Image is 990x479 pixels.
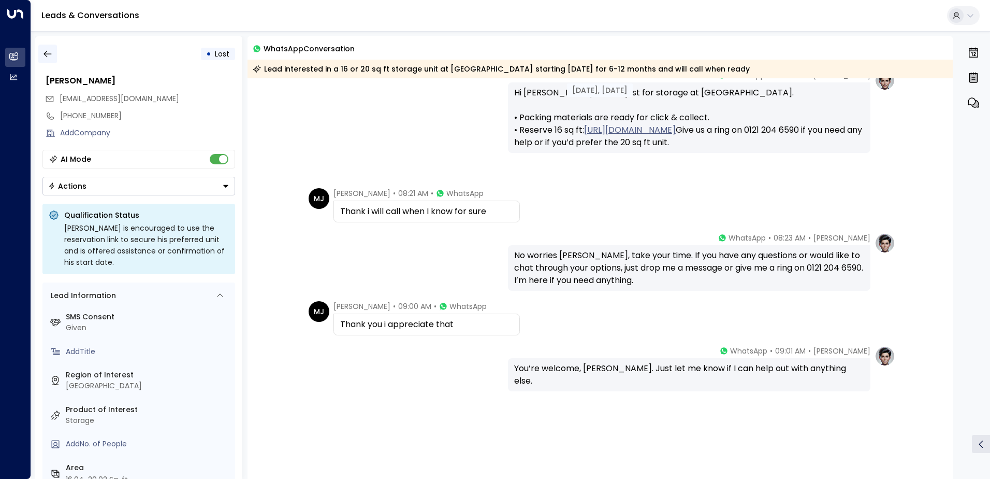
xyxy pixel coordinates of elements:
[309,188,329,209] div: MJ
[449,301,487,312] span: WhatsApp
[514,249,864,287] div: No worries [PERSON_NAME], take your time. If you have any questions or would like to chat through...
[875,346,895,367] img: profile-logo.png
[60,128,235,138] div: AddCompany
[66,381,231,391] div: [GEOGRAPHIC_DATA]
[60,110,235,121] div: [PHONE_NUMBER]
[398,301,431,312] span: 09:00 AM
[813,346,870,356] span: [PERSON_NAME]
[61,154,91,164] div: AI Mode
[264,43,355,54] span: WhatsApp Conversation
[66,370,231,381] label: Region of Interest
[66,415,231,426] div: Storage
[66,404,231,415] label: Product of Interest
[66,322,231,333] div: Given
[47,290,116,301] div: Lead Information
[567,83,633,97] div: [DATE], [DATE]
[514,87,864,149] div: Hi [PERSON_NAME] – this is just for storage at [GEOGRAPHIC_DATA]. • Packing materials are ready f...
[340,205,513,218] div: Thank i will call when I know for sure
[42,177,235,195] button: Actions
[60,93,179,104] span: [EMAIL_ADDRESS][DOMAIN_NAME]
[41,9,139,21] a: Leads & Conversations
[46,75,235,87] div: [PERSON_NAME]
[775,346,806,356] span: 09:01 AM
[340,318,513,331] div: Thank you i appreciate that
[584,124,676,136] a: [URL][DOMAIN_NAME]
[66,346,231,357] div: AddTitle
[813,233,870,243] span: [PERSON_NAME]
[434,301,436,312] span: •
[393,301,396,312] span: •
[253,64,750,74] div: Lead interested in a 16 or 20 sq ft storage unit at [GEOGRAPHIC_DATA] starting [DATE] for 6-12 mo...
[64,210,229,220] p: Qualification Status
[66,462,231,473] label: Area
[770,346,773,356] span: •
[431,188,433,199] span: •
[729,233,766,243] span: WhatsApp
[64,222,229,268] div: [PERSON_NAME] is encouraged to use the reservation link to secure his preferred unit and is offer...
[393,188,396,199] span: •
[60,93,179,104] span: martinjenns3427@gmail.com
[808,233,811,243] span: •
[398,188,428,199] span: 08:21 AM
[66,312,231,322] label: SMS Consent
[514,362,864,387] div: You’re welcome, [PERSON_NAME]. Just let me know if I can help out with anything else.
[215,49,229,59] span: Lost
[333,301,390,312] span: [PERSON_NAME]
[66,439,231,449] div: AddNo. of People
[730,346,767,356] span: WhatsApp
[768,233,771,243] span: •
[875,233,895,253] img: profile-logo.png
[42,177,235,195] div: Button group with a nested menu
[808,346,811,356] span: •
[446,188,484,199] span: WhatsApp
[333,188,390,199] span: [PERSON_NAME]
[206,45,211,63] div: •
[309,301,329,322] div: MJ
[48,181,86,191] div: Actions
[774,233,806,243] span: 08:23 AM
